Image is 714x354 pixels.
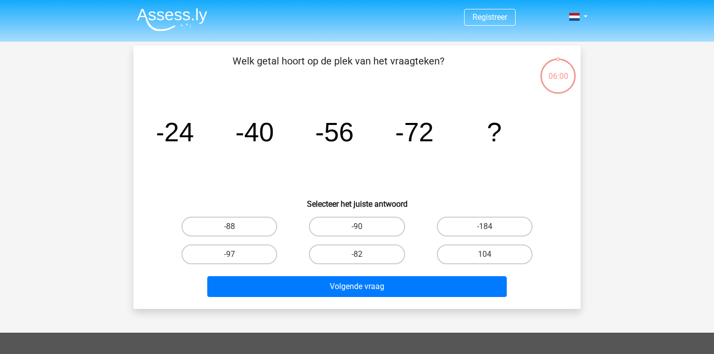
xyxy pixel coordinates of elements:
[309,244,405,264] label: -82
[137,8,207,31] img: Assessly
[437,244,533,264] label: 104
[236,117,274,147] tspan: -40
[487,117,502,147] tspan: ?
[181,244,277,264] label: -97
[309,217,405,236] label: -90
[395,117,434,147] tspan: -72
[473,12,507,22] a: Registreer
[181,217,277,236] label: -88
[149,54,528,83] p: Welk getal hoort op de plek van het vraagteken?
[437,217,533,236] label: -184
[539,58,577,82] div: 06:00
[315,117,354,147] tspan: -56
[149,191,565,209] h6: Selecteer het juiste antwoord
[155,117,194,147] tspan: -24
[207,276,507,297] button: Volgende vraag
